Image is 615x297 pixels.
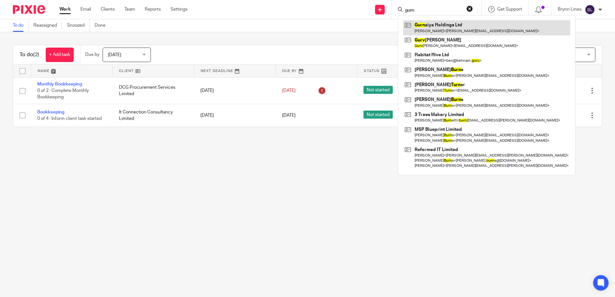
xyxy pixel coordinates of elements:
[13,5,45,14] img: Pixie
[558,6,582,13] p: Brynn Lines
[145,6,161,13] a: Reports
[85,51,99,58] p: Due by
[282,113,296,118] span: [DATE]
[37,82,82,86] a: Monthly Bookkeeping
[124,6,135,13] a: Team
[466,5,473,12] button: Clear
[170,6,188,13] a: Settings
[37,116,102,121] span: 0 of 4 · Inform client task started
[194,104,276,127] td: [DATE]
[20,51,39,58] h1: To do
[13,19,29,32] a: To do
[363,111,393,119] span: Not started
[113,77,194,104] td: DCG Procurement Services Limited
[33,52,39,57] span: (2)
[108,53,121,57] span: [DATE]
[67,19,90,32] a: Snoozed
[37,88,89,100] span: 0 of 2 · Complete Monthly Bookkeeping
[60,6,71,13] a: Work
[585,4,595,15] img: svg%3E
[37,110,64,114] a: Bookkeeping
[101,6,115,13] a: Clients
[33,19,62,32] a: Reassigned
[113,104,194,127] td: It Connection Consultancy Limited
[194,77,276,104] td: [DATE]
[95,19,110,32] a: Done
[282,88,296,93] span: [DATE]
[80,6,91,13] a: Email
[404,8,462,14] input: Search
[497,7,522,12] span: Get Support
[46,48,74,62] a: + Add task
[363,86,393,94] span: Not started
